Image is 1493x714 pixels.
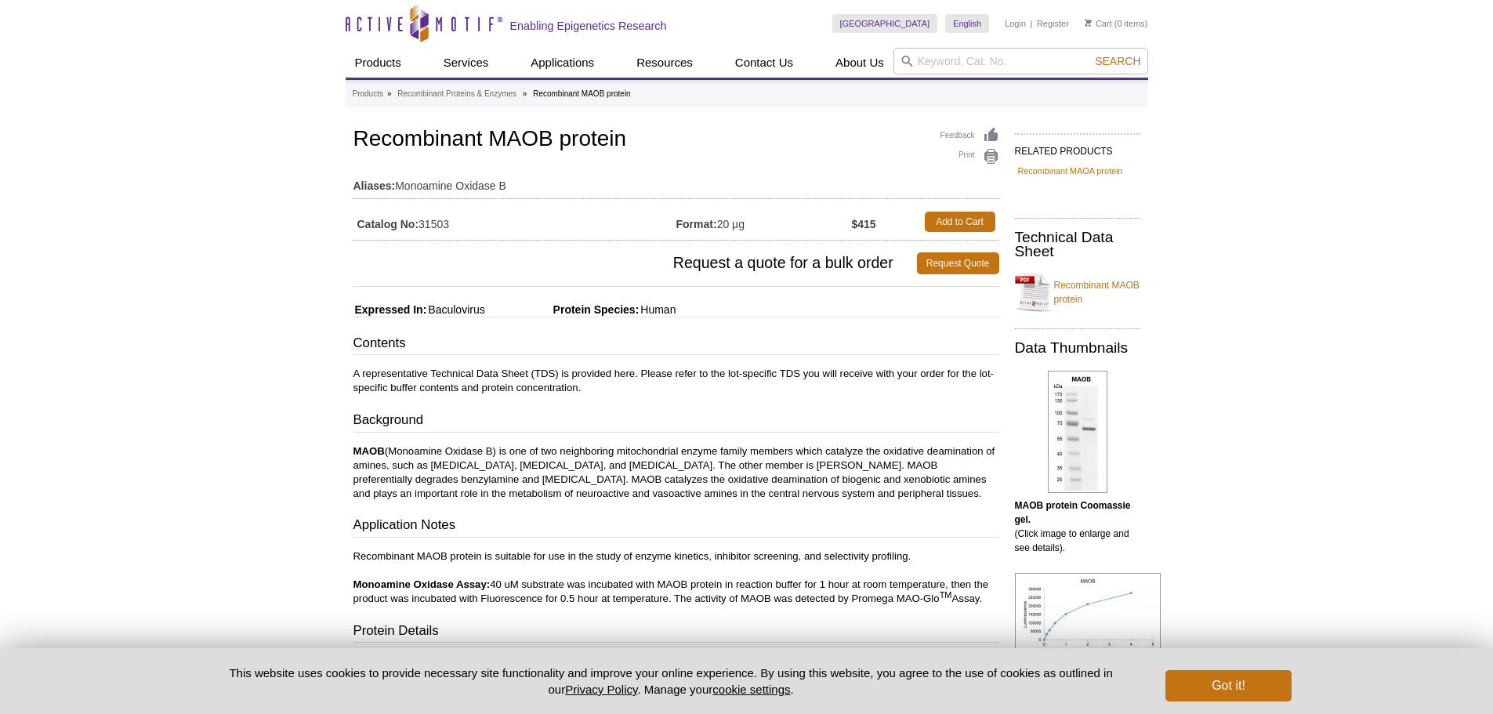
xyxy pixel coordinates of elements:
strong: Monoamine Oxidase Assay: [353,578,491,590]
h3: Protein Details [353,622,999,643]
h3: Background [353,411,999,433]
a: Products [353,87,383,101]
a: Privacy Policy [565,683,637,696]
span: Request a quote for a bulk order [353,252,917,274]
a: Register [1037,18,1069,29]
strong: Format: [676,217,717,231]
strong: MAOB [353,445,385,457]
button: cookie settings [712,683,790,696]
p: A representative Technical Data Sheet (TDS) is provided here. Please refer to the lot-specific TD... [353,367,999,395]
a: About Us [826,48,893,78]
p: This website uses cookies to provide necessary site functionality and improve your online experie... [202,665,1140,698]
strong: Catalog No: [357,217,419,231]
a: Request Quote [917,252,999,274]
a: Products [346,48,411,78]
h3: Application Notes [353,516,999,538]
h1: Recombinant MAOB protein [353,127,999,154]
td: Monoamine Oxidase B [353,169,999,194]
a: Cart [1085,18,1112,29]
h2: Technical Data Sheet [1015,230,1140,259]
img: MAOB protein activity assay [1015,573,1161,660]
a: Applications [521,48,603,78]
h2: RELATED PRODUCTS [1015,133,1140,161]
li: » [523,89,527,98]
li: (0 items) [1085,14,1148,33]
p: Recombinant MAOB protein is suitable for use in the study of enzyme kinetics, inhibitor screening... [353,549,999,606]
a: English [945,14,989,33]
a: Add to Cart [925,212,995,232]
a: Feedback [940,127,999,144]
a: Login [1005,18,1026,29]
span: Expressed In: [353,303,427,316]
span: Search [1095,55,1140,67]
li: Recombinant MAOB protein [533,89,631,98]
input: Keyword, Cat. No. [893,48,1148,74]
a: Recombinant Proteins & Enzymes [397,87,516,101]
a: Recombinant MAOB protein [1015,269,1140,316]
span: Baculovirus [426,303,484,316]
h2: Enabling Epigenetics Research [510,19,667,33]
img: MAOB protein Coomassie gel [1048,371,1107,493]
strong: Aliases: [353,179,396,193]
span: Human [639,303,676,316]
b: MAOB protein Coomassie gel. [1015,500,1131,525]
a: [GEOGRAPHIC_DATA] [832,14,938,33]
sup: TM [940,589,952,599]
button: Got it! [1165,670,1291,701]
a: Recombinant MAOA protein [1018,164,1123,178]
td: 31503 [353,208,676,236]
li: » [387,89,392,98]
h2: Data Thumbnails [1015,341,1140,355]
a: Print [940,148,999,165]
img: Your Cart [1085,19,1092,27]
h3: Contents [353,334,999,356]
p: (Monoamine Oxidase B) is one of two neighboring mitochondrial enzyme family members which catalyz... [353,444,999,501]
a: Resources [627,48,702,78]
td: 20 µg [676,208,852,236]
span: Protein Species: [488,303,640,316]
a: Services [434,48,498,78]
strong: $415 [851,217,875,231]
button: Search [1090,54,1145,68]
p: (Click image to enlarge and see details). [1015,498,1140,555]
a: Contact Us [726,48,803,78]
li: | [1031,14,1033,33]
